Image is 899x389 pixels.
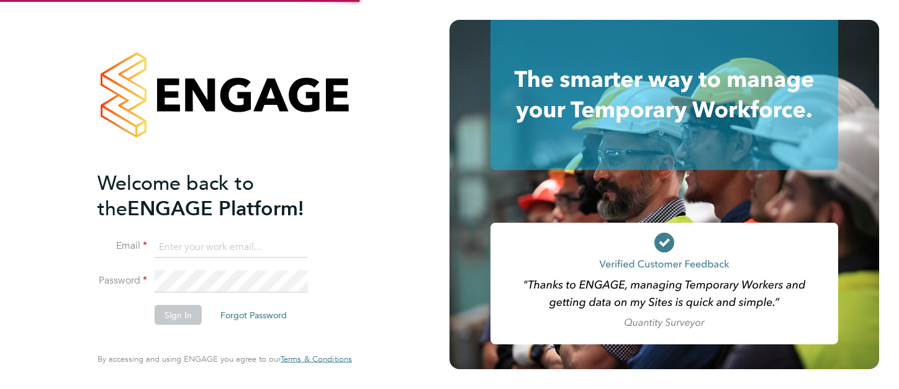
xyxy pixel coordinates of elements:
[97,274,147,287] label: Password
[155,236,308,258] input: Enter your work email...
[281,354,352,364] a: Terms & Conditions
[155,305,202,325] button: Sign In
[97,354,352,364] span: By accessing and using ENGAGE you agree to our
[210,305,297,325] button: Forgot Password
[97,239,147,253] label: Email
[97,171,254,220] span: Welcome back to the
[97,170,340,221] h2: ENGAGE Platform!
